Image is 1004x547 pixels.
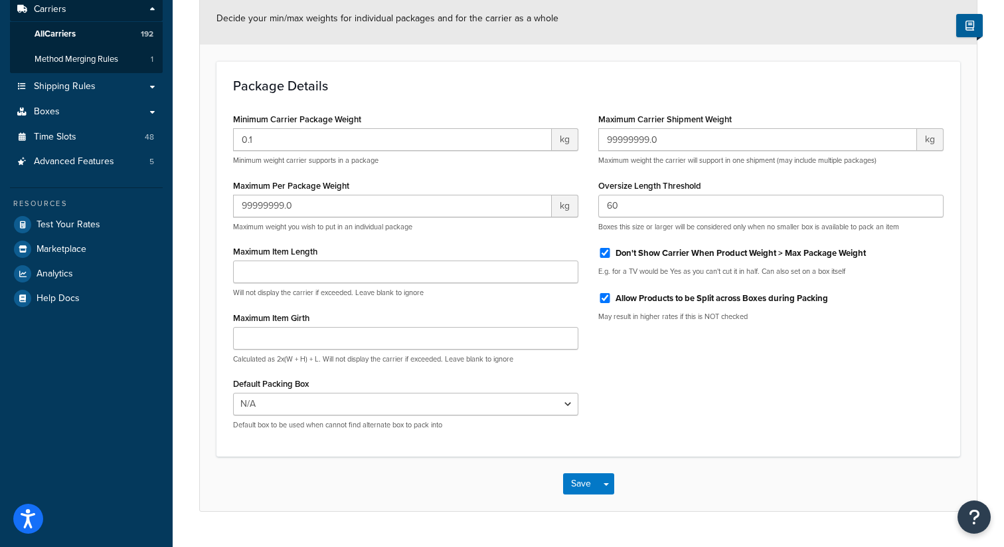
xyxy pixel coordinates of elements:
a: Test Your Rates [10,213,163,237]
span: Time Slots [34,132,76,143]
span: Advanced Features [34,156,114,167]
a: AllCarriers192 [10,22,163,47]
p: May result in higher rates if this is NOT checked [598,312,944,322]
span: kg [552,128,578,151]
label: Allow Products to be Split across Boxes during Packing [616,292,828,304]
li: Advanced Features [10,150,163,174]
span: kg [917,128,944,151]
p: E.g. for a TV would be Yes as you can't cut it in half. Can also set on a box itself [598,267,944,276]
p: Maximum weight the carrier will support in one shipment (may include multiple packages) [598,156,944,165]
a: Marketplace [10,237,163,261]
a: Method Merging Rules1 [10,47,163,72]
span: Decide your min/max weights for individual packages and for the carrier as a whole [216,11,558,25]
button: Save [563,473,599,494]
label: Maximum Carrier Shipment Weight [598,114,732,124]
span: Test Your Rates [37,219,100,231]
li: Time Slots [10,125,163,150]
li: Method Merging Rules [10,47,163,72]
label: Oversize Length Threshold [598,181,701,191]
span: 1 [151,54,153,65]
a: Help Docs [10,286,163,310]
p: Boxes this size or larger will be considered only when no smaller box is available to pack an item [598,222,944,232]
a: Time Slots48 [10,125,163,150]
span: 5 [149,156,154,167]
span: Help Docs [37,293,80,304]
button: Show Help Docs [956,14,983,37]
a: Boxes [10,100,163,124]
button: Open Resource Center [958,500,991,534]
p: Will not display the carrier if exceeded. Leave blank to ignore [233,288,578,298]
p: Maximum weight you wish to put in an individual package [233,222,578,232]
label: Maximum Item Girth [233,313,309,323]
label: Default Packing Box [233,379,309,389]
span: Marketplace [37,244,86,255]
span: 48 [145,132,154,143]
label: Maximum Item Length [233,247,317,257]
p: Minimum weight carrier supports in a package [233,156,578,165]
span: 192 [141,29,153,40]
a: Advanced Features5 [10,150,163,174]
span: Method Merging Rules [35,54,118,65]
span: kg [552,195,578,217]
a: Shipping Rules [10,74,163,99]
span: Carriers [34,4,66,15]
h3: Package Details [233,78,944,93]
span: Boxes [34,106,60,118]
label: Maximum Per Package Weight [233,181,349,191]
div: Resources [10,198,163,209]
span: Analytics [37,269,73,280]
span: Shipping Rules [34,81,96,92]
span: All Carriers [35,29,76,40]
p: Default box to be used when cannot find alternate box to pack into [233,420,578,430]
p: Calculated as 2x(W + H) + L. Will not display the carrier if exceeded. Leave blank to ignore [233,354,578,364]
label: Minimum Carrier Package Weight [233,114,361,124]
a: Analytics [10,262,163,286]
label: Don't Show Carrier When Product Weight > Max Package Weight [616,247,866,259]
